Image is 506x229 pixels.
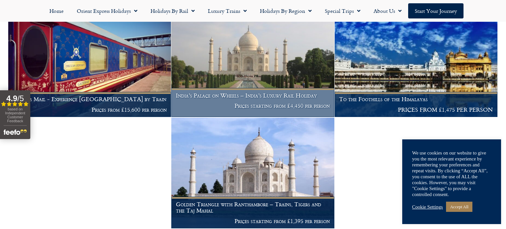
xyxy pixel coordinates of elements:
a: Special Trips [318,3,367,18]
a: Golden Triangle with Ranthambore – Trains, Tigers and the Taj Mahal Prices starting from £1,395 p... [171,118,334,229]
nav: Menu [3,3,503,18]
a: Cookie Settings [412,204,443,210]
div: We use cookies on our website to give you the most relevant experience by remembering your prefer... [412,150,491,197]
h1: To the Foothills of the Himalayas [339,96,493,102]
a: To the Foothills of the Himalayas PRICES FROM £1,475 PER PERSON [335,6,498,117]
a: Home [43,3,70,18]
a: About Us [367,3,408,18]
a: Accept All [446,202,472,212]
h1: India’s Palace on Wheels – India’s Luxury Rail Holiday [176,92,330,99]
a: Luxury Trains [201,3,253,18]
p: PRICES FROM £1,475 PER PERSON [339,106,493,113]
a: Start your Journey [408,3,464,18]
h1: Madras Mail - Experience [GEOGRAPHIC_DATA] by Train [13,96,167,102]
a: India’s Palace on Wheels – India’s Luxury Rail Holiday Prices starting from £4,450 per person [171,6,334,117]
p: Prices from £15,600 per person [13,106,167,113]
a: Holidays by Region [253,3,318,18]
p: Prices starting from £4,450 per person [176,102,330,109]
a: Holidays by Rail [144,3,201,18]
a: Orient Express Holidays [70,3,144,18]
h1: Golden Triangle with Ranthambore – Trains, Tigers and the Taj Mahal [176,201,330,214]
p: Prices starting from £1,395 per person [176,218,330,224]
a: Madras Mail - Experience [GEOGRAPHIC_DATA] by Train Prices from £15,600 per person [8,6,171,117]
